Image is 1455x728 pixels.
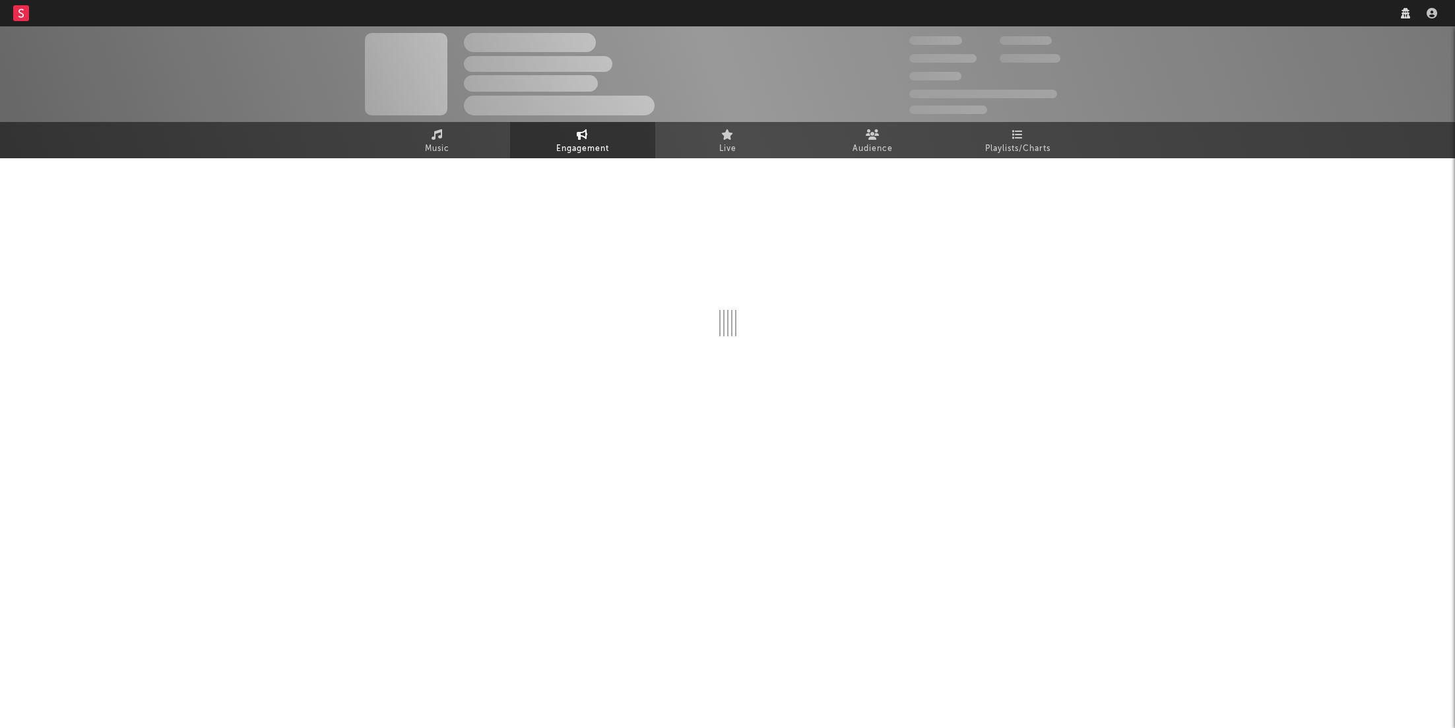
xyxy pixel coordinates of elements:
span: Engagement [556,141,609,157]
span: Audience [853,141,893,157]
span: Jump Score: 85.0 [909,106,987,114]
span: 300,000 [909,36,962,45]
span: 1,000,000 [1000,54,1060,63]
span: 50,000,000 [909,54,977,63]
span: Live [719,141,736,157]
a: Engagement [510,122,655,158]
span: Playlists/Charts [985,141,1051,157]
span: 100,000 [909,72,961,80]
a: Audience [800,122,946,158]
a: Music [365,122,510,158]
span: Music [425,141,449,157]
a: Playlists/Charts [946,122,1091,158]
span: 50,000,000 Monthly Listeners [909,90,1057,98]
span: 100,000 [1000,36,1052,45]
a: Live [655,122,800,158]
